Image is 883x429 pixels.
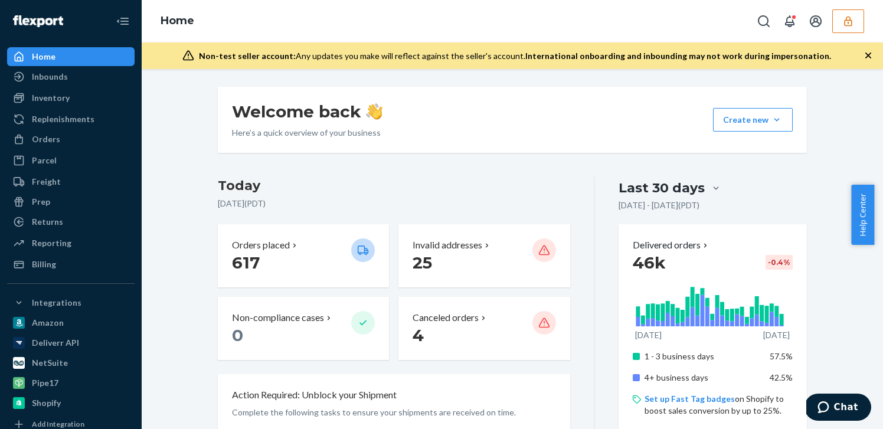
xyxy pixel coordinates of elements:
[7,333,135,352] a: Deliverr API
[7,255,135,274] a: Billing
[32,216,63,228] div: Returns
[232,253,260,273] span: 617
[32,419,84,429] div: Add Integration
[232,388,397,402] p: Action Required: Unblock your Shipment
[525,51,831,61] span: International onboarding and inbounding may not work during impersonation.
[32,92,70,104] div: Inventory
[413,325,424,345] span: 4
[770,372,793,382] span: 42.5%
[7,192,135,211] a: Prep
[32,258,56,270] div: Billing
[770,351,793,361] span: 57.5%
[851,185,874,245] button: Help Center
[635,329,662,341] p: [DATE]
[32,113,94,125] div: Replenishments
[619,199,699,211] p: [DATE] - [DATE] ( PDT )
[32,337,79,349] div: Deliverr API
[218,224,389,287] button: Orders placed 617
[7,234,135,253] a: Reporting
[7,130,135,149] a: Orders
[161,14,194,27] a: Home
[778,9,802,33] button: Open notifications
[7,374,135,392] a: Pipe17
[763,329,790,341] p: [DATE]
[232,311,324,325] p: Non-compliance cases
[13,15,63,27] img: Flexport logo
[7,293,135,312] button: Integrations
[7,394,135,412] a: Shopify
[218,198,570,209] p: [DATE] ( PDT )
[32,155,57,166] div: Parcel
[645,372,761,384] p: 4+ business days
[111,9,135,33] button: Close Navigation
[7,353,135,372] a: NetSuite
[366,103,382,120] img: hand-wave emoji
[619,179,705,197] div: Last 30 days
[232,127,382,139] p: Here’s a quick overview of your business
[7,47,135,66] a: Home
[413,238,482,252] p: Invalid addresses
[218,297,389,360] button: Non-compliance cases 0
[232,101,382,122] h1: Welcome back
[32,237,71,249] div: Reporting
[32,71,68,83] div: Inbounds
[7,212,135,231] a: Returns
[32,357,68,369] div: NetSuite
[232,238,290,252] p: Orders placed
[32,377,58,389] div: Pipe17
[32,196,50,208] div: Prep
[7,89,135,107] a: Inventory
[633,238,710,252] button: Delivered orders
[7,110,135,129] a: Replenishments
[398,297,570,360] button: Canceled orders 4
[32,51,55,63] div: Home
[645,393,793,417] p: on Shopify to boost sales conversion by up to 25%.
[32,297,81,309] div: Integrations
[32,317,64,329] div: Amazon
[645,351,761,362] p: 1 - 3 business days
[806,394,871,423] iframe: Opens a widget where you can chat to one of our agents
[713,108,793,132] button: Create new
[218,176,570,195] h3: Today
[7,151,135,170] a: Parcel
[7,67,135,86] a: Inbounds
[32,133,60,145] div: Orders
[413,253,432,273] span: 25
[32,176,61,188] div: Freight
[7,313,135,332] a: Amazon
[645,394,735,404] a: Set up Fast Tag badges
[199,50,831,62] div: Any updates you make will reflect against the seller's account.
[32,397,61,409] div: Shopify
[766,255,793,270] div: -0.4 %
[413,311,479,325] p: Canceled orders
[398,224,570,287] button: Invalid addresses 25
[151,4,204,38] ol: breadcrumbs
[232,325,243,345] span: 0
[752,9,776,33] button: Open Search Box
[633,253,666,273] span: 46k
[804,9,828,33] button: Open account menu
[7,172,135,191] a: Freight
[232,407,556,418] p: Complete the following tasks to ensure your shipments are received on time.
[199,51,296,61] span: Non-test seller account:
